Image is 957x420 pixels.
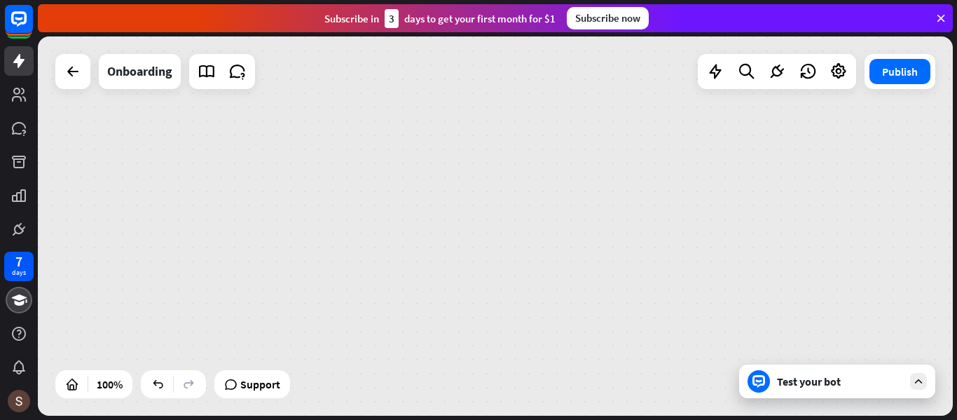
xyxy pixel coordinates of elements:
[324,9,556,28] div: Subscribe in days to get your first month for $1
[385,9,399,28] div: 3
[15,255,22,268] div: 7
[4,252,34,281] a: 7 days
[567,7,649,29] div: Subscribe now
[12,268,26,278] div: days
